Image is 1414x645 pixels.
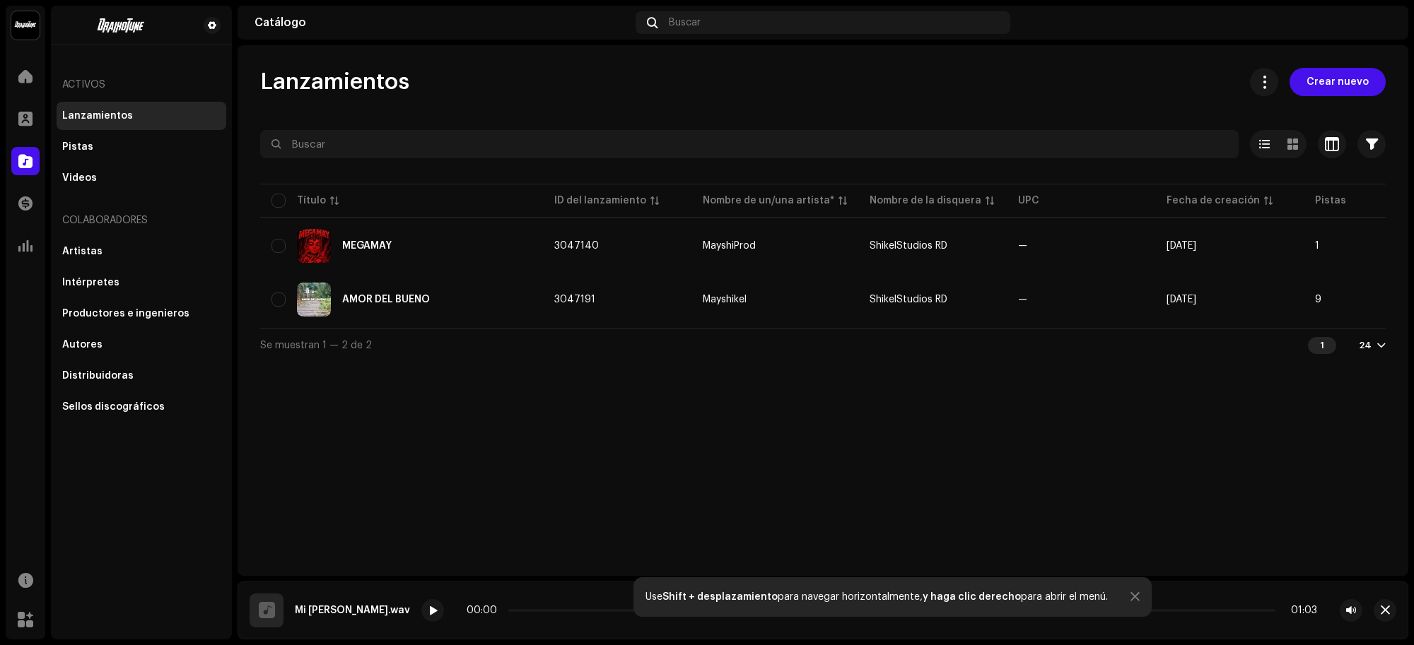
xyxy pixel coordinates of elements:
[62,401,165,413] div: Sellos discográficos
[297,194,326,208] div: Título
[1315,295,1321,304] span: 9
[62,17,181,34] img: 4be5d718-524a-47ed-a2e2-bfbeb4612910
[57,102,226,130] re-m-nav-item: Lanzamientos
[1167,241,1196,251] span: 8 oct 2025
[1290,68,1386,96] button: Crear nuevo
[11,11,40,40] img: 10370c6a-d0e2-4592-b8a2-38f444b0ca44
[870,194,981,208] div: Nombre de la disquera
[62,110,133,122] div: Lanzamientos
[57,237,226,266] re-m-nav-item: Artistas
[255,17,630,28] div: Catálogo
[297,283,331,316] img: b03a21b9-a5b6-4bb4-85b1-af00551b13e1
[57,268,226,297] re-m-nav-item: Intérpretes
[467,605,503,616] div: 00:00
[1369,11,1391,34] img: b2590a90-de89-44a4-95b7-ce963566eb8b
[57,393,226,421] re-m-nav-item: Sellos discográficos
[554,241,599,251] span: 3047140
[1018,241,1027,251] span: —
[703,241,847,251] span: MayshiProd
[1018,295,1027,304] span: —
[703,194,834,208] div: Nombre de un/una artista*
[703,241,756,251] div: MayshiProd
[703,295,847,304] span: Mayshikel
[870,295,947,304] span: ShikelStudios RD
[62,308,189,319] div: Productores e ingenieros
[1281,605,1317,616] div: 01:03
[57,164,226,192] re-m-nav-item: Videos
[870,241,947,251] span: ShikelStudios RD
[1167,194,1260,208] div: Fecha de creación
[57,133,226,161] re-m-nav-item: Pistas
[260,68,409,96] span: Lanzamientos
[57,203,226,237] re-a-nav-header: Colaboradores
[1167,295,1196,304] span: 8 oct 2025
[554,194,646,208] div: ID del lanzamiento
[669,17,701,28] span: Buscar
[297,229,331,263] img: 6d8bbc4a-db5d-466b-be45-5a2c4477066d
[260,130,1239,158] input: Buscar
[57,331,226,359] re-m-nav-item: Autores
[62,370,134,381] div: Distribuidoras
[1315,241,1319,251] span: 1
[703,295,747,304] div: Mayshikel
[1307,68,1369,96] span: Crear nuevo
[62,141,93,153] div: Pistas
[260,341,372,350] span: Se muestran 1 — 2 de 2
[1308,337,1336,354] div: 1
[62,277,119,288] div: Intérpretes
[554,295,595,304] span: 3047191
[342,241,392,251] div: MEGAMAY
[57,300,226,328] re-m-nav-item: Productores e ingenieros
[342,295,430,304] div: AMOR DEL BUENO
[1359,340,1372,351] div: 24
[62,339,103,350] div: Autores
[62,246,103,257] div: Artistas
[57,68,226,102] re-a-nav-header: Activos
[295,605,410,616] div: Mi [PERSON_NAME].wav
[62,172,97,184] div: Videos
[57,362,226,390] re-m-nav-item: Distribuidoras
